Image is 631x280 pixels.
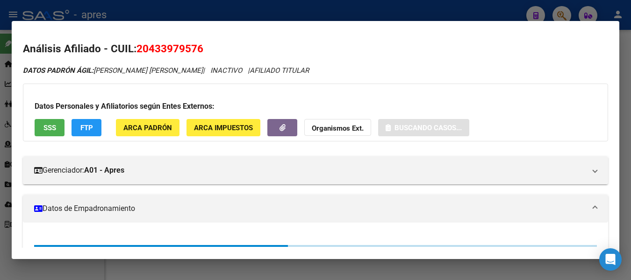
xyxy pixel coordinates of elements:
[378,119,469,136] button: Buscando casos...
[80,124,93,132] span: FTP
[23,66,93,75] strong: DATOS PADRÓN ÁGIL:
[312,124,364,133] strong: Organismos Ext.
[23,195,608,223] mat-expansion-panel-header: Datos de Empadronamiento
[43,124,56,132] span: SSS
[136,42,203,55] span: 20433979576
[186,119,260,136] button: ARCA Impuestos
[84,165,124,176] strong: A01 - Apres
[23,223,608,269] div: Datos de Empadronamiento
[23,66,309,75] i: | INACTIVO |
[23,66,203,75] span: [PERSON_NAME] [PERSON_NAME]
[394,124,462,132] span: Buscando casos...
[35,119,65,136] button: SSS
[34,203,586,214] mat-panel-title: Datos de Empadronamiento
[250,66,309,75] span: AFILIADO TITULAR
[194,124,253,132] span: ARCA Impuestos
[599,248,622,271] div: Open Intercom Messenger
[116,119,179,136] button: ARCA Padrón
[34,165,586,176] mat-panel-title: Gerenciador:
[72,119,101,136] button: FTP
[123,124,172,132] span: ARCA Padrón
[304,119,371,136] button: Organismos Ext.
[23,156,608,184] mat-expansion-panel-header: Gerenciador:A01 - Apres
[23,41,608,57] h2: Análisis Afiliado - CUIL:
[35,101,596,112] h3: Datos Personales y Afiliatorios según Entes Externos:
